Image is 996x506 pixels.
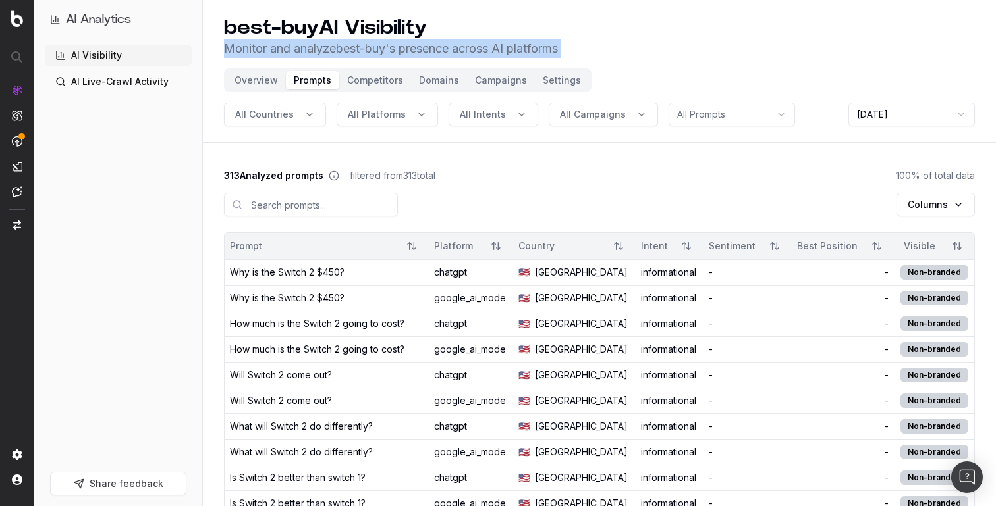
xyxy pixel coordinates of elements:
div: informational [641,266,698,279]
div: chatgpt [434,420,508,433]
img: Botify logo [11,10,23,27]
button: Sort [865,234,889,258]
div: Non-branded [900,265,968,280]
div: chatgpt [434,266,508,279]
div: Non-branded [900,393,968,408]
div: informational [641,471,698,484]
div: Country [518,240,601,253]
div: informational [641,420,698,433]
div: - [797,471,889,484]
div: Sentiment [709,240,758,253]
div: google_ai_mode [434,291,508,305]
img: Setting [12,449,22,460]
span: [GEOGRAPHIC_DATA] [535,368,628,382]
span: All Platforms [348,108,406,121]
div: Platform [434,240,479,253]
span: All Countries [235,108,294,121]
span: [GEOGRAPHIC_DATA] [535,471,628,484]
div: Why is the Switch 2 $450? [230,266,345,279]
div: - [709,317,787,330]
h1: AI Analytics [66,11,131,29]
button: AI Analytics [50,11,186,29]
div: - [797,317,889,330]
div: How much is the Switch 2 going to cost? [230,317,404,330]
span: [GEOGRAPHIC_DATA] [535,445,628,459]
div: Non-branded [900,419,968,434]
button: Columns [897,193,975,216]
div: Non-branded [900,445,968,459]
p: Monitor and analyze best-buy 's presence across AI platforms [224,39,558,58]
div: chatgpt [434,471,508,484]
button: Sort [607,234,630,258]
button: Settings [535,71,589,89]
button: Prompts [286,71,339,89]
div: Visible [899,240,940,253]
button: Domains [411,71,467,89]
div: Will Switch 2 come out? [230,394,332,407]
img: Studio [12,161,22,172]
img: Analytics [12,85,22,95]
div: informational [641,368,698,382]
span: 🇺🇸 [518,471,530,484]
button: Sort [945,234,969,258]
div: Prompt [230,240,395,253]
span: 🇺🇸 [518,368,530,382]
button: Sort [484,234,508,258]
div: - [709,291,787,305]
div: - [797,394,889,407]
div: informational [641,317,698,330]
div: google_ai_mode [434,445,508,459]
div: Is Switch 2 better than switch 1? [230,471,366,484]
div: Non-branded [900,316,968,331]
div: chatgpt [434,368,508,382]
div: informational [641,394,698,407]
div: Non-branded [900,470,968,485]
span: 🇺🇸 [518,394,530,407]
span: [GEOGRAPHIC_DATA] [535,394,628,407]
div: Why is the Switch 2 $450? [230,291,345,305]
div: - [797,291,889,305]
div: - [797,266,889,279]
button: Share feedback [50,472,186,495]
span: 🇺🇸 [518,343,530,356]
a: AI Visibility [45,45,192,66]
div: informational [641,343,698,356]
div: What will Switch 2 do differently? [230,445,373,459]
span: [GEOGRAPHIC_DATA] [535,343,628,356]
span: 313 Analyzed prompts [224,169,323,182]
button: Sort [400,234,424,258]
button: Sort [675,234,698,258]
span: 🇺🇸 [518,445,530,459]
div: Non-branded [900,342,968,357]
div: - [709,394,787,407]
span: All Campaigns [560,108,626,121]
span: 🇺🇸 [518,317,530,330]
div: chatgpt [434,317,508,330]
div: Open Intercom Messenger [951,461,983,493]
div: What will Switch 2 do differently? [230,420,373,433]
div: informational [641,291,698,305]
div: - [797,368,889,382]
img: Activation [12,136,22,147]
div: Non-branded [900,368,968,382]
span: [GEOGRAPHIC_DATA] [535,317,628,330]
div: google_ai_mode [434,394,508,407]
div: - [709,420,787,433]
div: - [797,343,889,356]
span: All Intents [460,108,506,121]
div: informational [641,445,698,459]
div: Intent [641,240,669,253]
button: Overview [227,71,286,89]
div: - [709,368,787,382]
span: [GEOGRAPHIC_DATA] [535,291,628,305]
img: Switch project [13,220,21,230]
h1: best-buy AI Visibility [224,16,558,39]
div: - [709,343,787,356]
div: - [709,471,787,484]
span: 🇺🇸 [518,266,530,279]
input: Search prompts... [224,193,398,216]
div: How much is the Switch 2 going to cost? [230,343,404,356]
img: Intelligence [12,110,22,121]
span: 100 % of total data [896,169,975,182]
span: [GEOGRAPHIC_DATA] [535,420,628,433]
